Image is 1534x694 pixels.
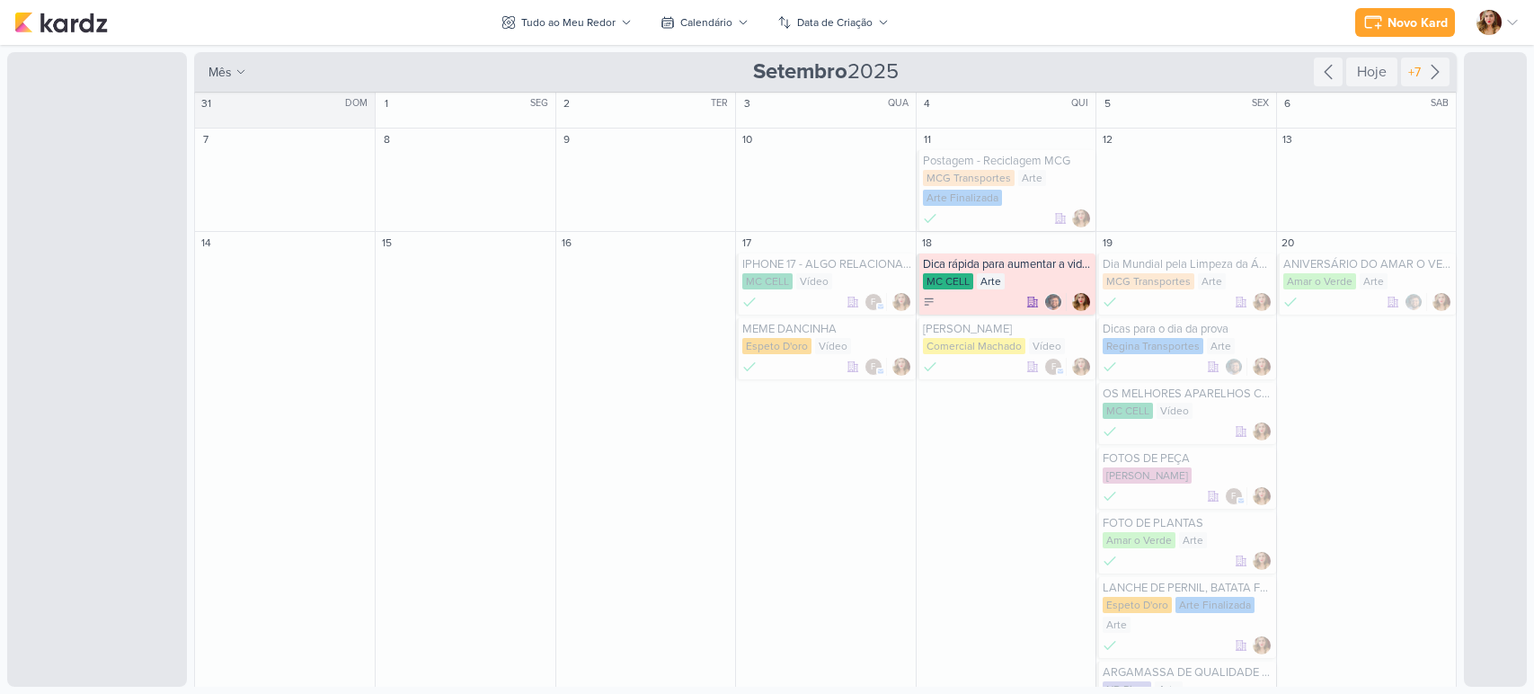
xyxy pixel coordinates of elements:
[918,94,936,112] div: 4
[1103,387,1272,401] div: OS MELHORES APARELHOS COM OS MELHORES PREÇOS
[1103,532,1175,548] div: Amar o Verde
[1072,358,1090,376] div: Responsável: Thaís Leite
[1044,293,1067,311] div: Colaboradores: Eduardo Pinheiro
[1103,617,1131,633] div: Arte
[1253,423,1271,440] img: Thaís Leite
[1044,358,1067,376] div: Colaboradores: financeiro.dqv@gmail.com
[1072,293,1090,311] div: Responsável: Thaís Leite
[1072,209,1090,227] div: Responsável: Thaís Leite
[1103,293,1117,311] div: Finalizado
[1253,358,1271,376] div: Responsável: Thaís Leite
[865,293,882,311] div: financeiro.dqv@gmail.com
[1018,170,1046,186] div: Arte
[742,322,911,336] div: MEME DANCINHA
[1360,273,1388,289] div: Arte
[892,293,910,311] div: Responsável: Thaís Leite
[1253,423,1271,440] div: Responsável: Thaís Leite
[1051,363,1056,372] p: f
[977,273,1005,289] div: Arte
[1044,358,1062,376] div: financeiro.dqv@gmail.com
[923,358,937,376] div: Finalizado
[1225,358,1247,376] div: Colaboradores: Eduardo Pinheiro
[1279,234,1297,252] div: 20
[1253,487,1271,505] div: Responsável: Thaís Leite
[892,358,910,376] img: Thaís Leite
[1283,293,1298,311] div: Finalizado
[1103,552,1117,570] div: Finalizado
[1044,293,1062,311] img: Eduardo Pinheiro
[1098,94,1116,112] div: 5
[530,96,554,111] div: SEG
[1432,293,1450,311] img: Thaís Leite
[742,358,757,376] div: Finalizado
[1103,597,1172,613] div: Espeto D'oro
[1103,516,1272,530] div: FOTO DE PLANTAS
[558,94,576,112] div: 2
[753,58,847,85] strong: Setembro
[1253,636,1271,654] img: Thaís Leite
[923,190,1002,206] div: Arte Finalizada
[1279,130,1297,148] div: 13
[1071,96,1094,111] div: QUI
[1225,487,1247,505] div: Colaboradores: financeiro.dqv@gmail.com
[1253,552,1271,570] img: Thaís Leite
[197,130,215,148] div: 7
[871,298,875,307] p: f
[1072,209,1090,227] img: Thaís Leite
[1253,487,1271,505] img: Thaís Leite
[1103,338,1203,354] div: Regina Transportes
[923,296,935,308] div: A Fazer
[742,273,793,289] div: MC CELL
[711,96,733,111] div: TER
[1346,58,1397,86] div: Hoje
[738,130,756,148] div: 10
[1431,96,1454,111] div: SAB
[1231,493,1236,502] p: f
[923,170,1015,186] div: MCG Transportes
[815,338,851,354] div: Vídeo
[892,293,910,311] img: Thaís Leite
[1175,597,1255,613] div: Arte Finalizada
[1103,423,1117,440] div: Finalizado
[1198,273,1226,289] div: Arte
[923,209,937,227] div: Finalizado
[923,154,1092,168] div: Postagem - Reciclagem MCG
[1388,13,1448,32] div: Novo Kard
[871,363,875,372] p: f
[1253,552,1271,570] div: Responsável: Thaís Leite
[1103,467,1192,484] div: [PERSON_NAME]
[1103,665,1272,680] div: ARGAMASSA DE QUALIDADE É UMA SÓ: ACIII COM A CERAMFIX
[377,94,395,112] div: 1
[1405,293,1427,311] div: Colaboradores: Eduardo Pinheiro
[197,234,215,252] div: 14
[1029,338,1065,354] div: Vídeo
[738,234,756,252] div: 17
[796,273,832,289] div: Vídeo
[1098,130,1116,148] div: 12
[208,63,232,82] span: mês
[1103,636,1117,654] div: Finalizado
[1103,451,1272,466] div: FOTOS DE PEÇA
[558,234,576,252] div: 16
[377,130,395,148] div: 8
[1252,96,1274,111] div: SEX
[1405,63,1424,82] div: +7
[738,94,756,112] div: 3
[1253,358,1271,376] img: Thaís Leite
[1072,293,1090,311] img: Thaís Leite
[1103,322,1272,336] div: Dicas para o dia da prova
[1432,293,1450,311] div: Responsável: Thaís Leite
[1253,636,1271,654] div: Responsável: Thaís Leite
[1103,257,1272,271] div: Dia Mundial pela Limpeza da Água
[865,358,882,376] div: financeiro.dqv@gmail.com
[14,12,108,33] img: kardz.app
[923,257,1092,271] div: Dica rápida para aumentar a vida útil da bateria.
[1103,273,1194,289] div: MCG Transportes
[888,96,914,111] div: QUA
[753,58,899,86] span: 2025
[742,293,757,311] div: Finalizado
[1253,293,1271,311] div: Responsável: Thaís Leite
[1279,94,1297,112] div: 6
[1098,234,1116,252] div: 19
[918,130,936,148] div: 11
